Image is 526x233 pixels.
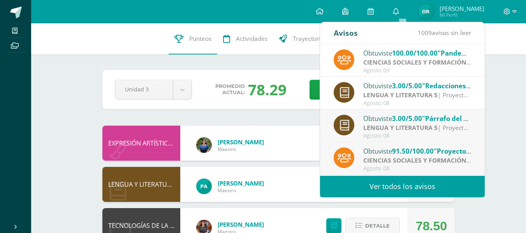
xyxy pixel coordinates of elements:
[363,146,471,156] div: Obtuviste en
[392,81,422,90] span: 3.00/5.00
[248,79,287,100] div: 78.29
[363,91,438,99] strong: LENGUA Y LITERATURA 5
[218,179,264,187] a: [PERSON_NAME]
[217,23,273,54] a: Actividades
[196,137,212,153] img: 36627948da5af62e6e4d36ba7d792ec8.png
[418,28,432,37] span: 1009
[434,147,486,156] span: "Proyecto Final"
[363,58,471,67] div: | Proyectos de Práctica
[365,219,390,233] span: Detalle
[363,67,471,74] div: Agosto 09
[363,123,438,132] strong: LENGUA Y LITERATURA 5
[102,126,180,161] div: EXPRESIÓN ARTÍSTICA (MOVIMIENTO)
[363,133,471,139] div: Agosto 08
[363,113,471,123] div: Obtuviste en
[102,167,180,202] div: LENGUA Y LITERATURA 5
[363,156,511,165] strong: CIENCIAS SOCIALES Y FORMACIÓN CIUDADANA 5
[218,138,264,146] a: [PERSON_NAME]
[363,91,471,100] div: | Proyecto de Práctica
[363,100,471,107] div: Agosto 08
[273,23,330,54] a: Trayectoria
[218,146,264,152] span: Maestro
[218,221,264,228] a: [PERSON_NAME]
[310,80,442,100] a: Descargar boleta
[392,114,422,123] span: 3.00/5.00
[363,165,471,172] div: Agosto 08
[293,35,324,43] span: Trayectoria
[440,5,484,12] span: [PERSON_NAME]
[236,35,267,43] span: Actividades
[320,176,485,197] a: Ver todos los avisos
[363,123,471,132] div: | Proyecto de Práctica
[440,12,484,18] span: Mi Perfil
[363,48,471,58] div: Obtuviste en
[363,58,511,67] strong: CIENCIAS SOCIALES Y FORMACIÓN CIUDADANA 5
[125,80,163,98] span: Unidad 3
[418,28,471,37] span: avisos sin leer
[363,81,471,91] div: Obtuviste en
[363,156,471,165] div: | Proyecto Final
[438,49,506,58] span: "Pandemia Covid-19"
[215,83,245,96] span: Promedio actual:
[334,22,358,44] div: Avisos
[392,147,434,156] span: 91.50/100.00
[189,35,211,43] span: Punteos
[115,80,192,99] a: Unidad 3
[196,179,212,194] img: 53dbe22d98c82c2b31f74347440a2e81.png
[218,187,264,194] span: Maestro
[169,23,217,54] a: Punteos
[392,49,438,58] span: 100.00/100.00
[418,4,434,19] img: fd80a5a9ea7775b4241162cd96c15abd.png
